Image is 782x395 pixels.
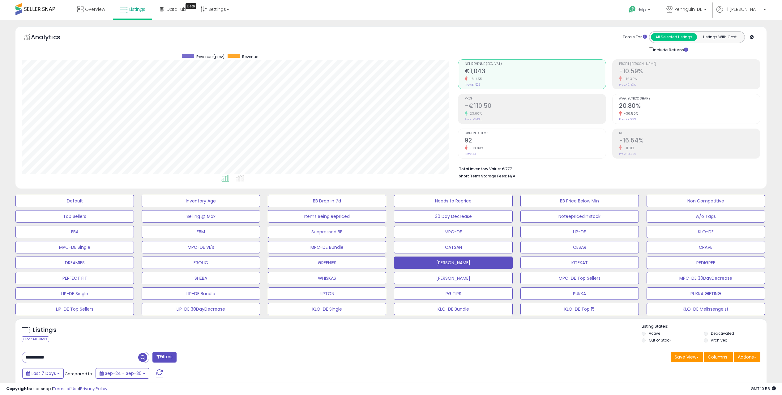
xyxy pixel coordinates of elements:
[394,210,512,223] button: 30 Day Decrease
[15,257,134,269] button: DREAMIES
[465,68,606,76] h2: €1,043
[196,54,224,59] span: Revenue (prev)
[716,6,766,20] a: Hi [PERSON_NAME]
[268,226,386,238] button: Suppressed BB
[22,368,64,379] button: Last 7 Days
[619,97,760,100] span: Avg. Buybox Share
[394,303,512,315] button: KLO-DE Bundle
[465,132,606,135] span: Ordered Items
[647,226,765,238] button: KLO-DE
[32,370,56,376] span: Last 7 Days
[647,272,765,284] button: MPC-DE 30DayDecrease
[674,6,702,12] span: Pennguin-DE
[465,97,606,100] span: Profit
[142,226,260,238] button: FBM
[711,331,734,336] label: Deactivated
[142,257,260,269] button: FROLIC
[619,68,760,76] h2: -10.59%
[394,241,512,253] button: CATSAN
[619,102,760,111] h2: 20.80%
[520,226,639,238] button: LIP-DE
[704,352,733,362] button: Columns
[142,195,260,207] button: Inventory Age
[622,111,638,116] small: -30.50%
[268,195,386,207] button: BB Drop in 7d
[80,386,107,392] a: Privacy Policy
[33,326,57,334] h5: Listings
[520,257,639,269] button: KITEKAT
[15,195,134,207] button: Default
[142,210,260,223] button: Selling @ Max
[468,77,482,81] small: -31.45%
[619,62,760,66] span: Profit [PERSON_NAME]
[152,352,177,363] button: Filters
[520,195,639,207] button: BB Price Below Min
[186,3,196,9] div: Tooltip anchor
[619,132,760,135] span: ROI
[647,257,765,269] button: PEDIGREE
[647,241,765,253] button: CRAVE
[647,210,765,223] button: w/o Tags
[15,303,134,315] button: LIP-DE Top Sellers
[520,210,639,223] button: NotRepricedInStock
[647,303,765,315] button: KLO-DE Melissengeist
[394,195,512,207] button: Needs to Reprice
[520,241,639,253] button: CESAR
[459,165,756,172] li: €777
[6,386,29,392] strong: Copyright
[638,7,646,12] span: Help
[647,287,765,300] button: PUKKA GIFTING
[85,6,105,12] span: Overview
[711,338,728,343] label: Archived
[468,111,482,116] small: 23.00%
[268,303,386,315] button: KLO-DE Single
[671,352,703,362] button: Save View
[142,272,260,284] button: SHEBA
[394,257,512,269] button: [PERSON_NAME]
[623,34,647,40] div: Totals For
[129,6,145,12] span: Listings
[53,386,79,392] a: Terms of Use
[697,33,743,41] button: Listings With Cost
[642,324,767,329] p: Listing States:
[651,33,697,41] button: All Selected Listings
[459,173,507,179] b: Short Term Storage Fees:
[468,146,484,151] small: -30.83%
[167,6,186,12] span: DataHub
[628,6,636,13] i: Get Help
[520,272,639,284] button: MPC-DE Top Sellers
[619,137,760,145] h2: -16.54%
[15,241,134,253] button: MPC-DE Single
[65,371,93,377] span: Compared to:
[15,226,134,238] button: FBA
[465,137,606,145] h2: 92
[465,152,476,156] small: Prev: 133
[508,173,515,179] span: N/A
[622,146,635,151] small: -11.31%
[268,287,386,300] button: LIPTON
[394,272,512,284] button: [PERSON_NAME]
[465,117,483,121] small: Prev: -€143.51
[105,370,142,376] span: Sep-24 - Sep-30
[708,354,727,360] span: Columns
[734,352,760,362] button: Actions
[520,303,639,315] button: KLO-DE Top 15
[724,6,762,12] span: Hi [PERSON_NAME]
[15,287,134,300] button: LIP-DE Single
[465,102,606,111] h2: -€110.50
[647,195,765,207] button: Non Competitive
[465,62,606,66] span: Net Revenue (Exc. VAT)
[649,331,660,336] label: Active
[268,241,386,253] button: MPC-DE Bundle
[96,368,149,379] button: Sep-24 - Sep-30
[394,287,512,300] button: PG TIPS
[31,33,72,43] h5: Analytics
[268,210,386,223] button: Items Being Repriced
[520,287,639,300] button: PUKKA
[6,386,107,392] div: seller snap | |
[142,287,260,300] button: LIP-DE Bundle
[22,336,49,342] div: Clear All Filters
[15,272,134,284] button: PERFECT FIT
[649,338,671,343] label: Out of Stock
[394,226,512,238] button: MPC-DE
